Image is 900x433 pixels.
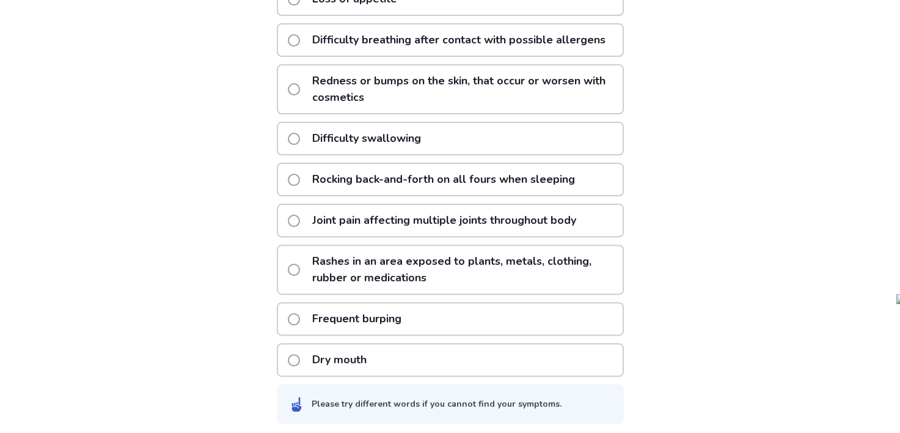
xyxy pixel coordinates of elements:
[305,24,613,56] p: Difficulty breathing after contact with possible allergens
[305,164,582,195] p: Rocking back-and-forth on all fours when sleeping
[312,398,562,410] div: Please try different words if you cannot find your symptoms.
[305,123,428,154] p: Difficulty swallowing
[305,65,623,113] p: Redness or bumps on the skin, that occur or worsen with cosmetics
[305,303,409,335] p: Frequent burping
[305,246,623,294] p: Rashes in an area exposed to plants, metals, clothing, rubber or medications
[305,205,584,236] p: Joint pain affecting multiple joints throughout body
[305,344,374,376] p: Dry mouth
